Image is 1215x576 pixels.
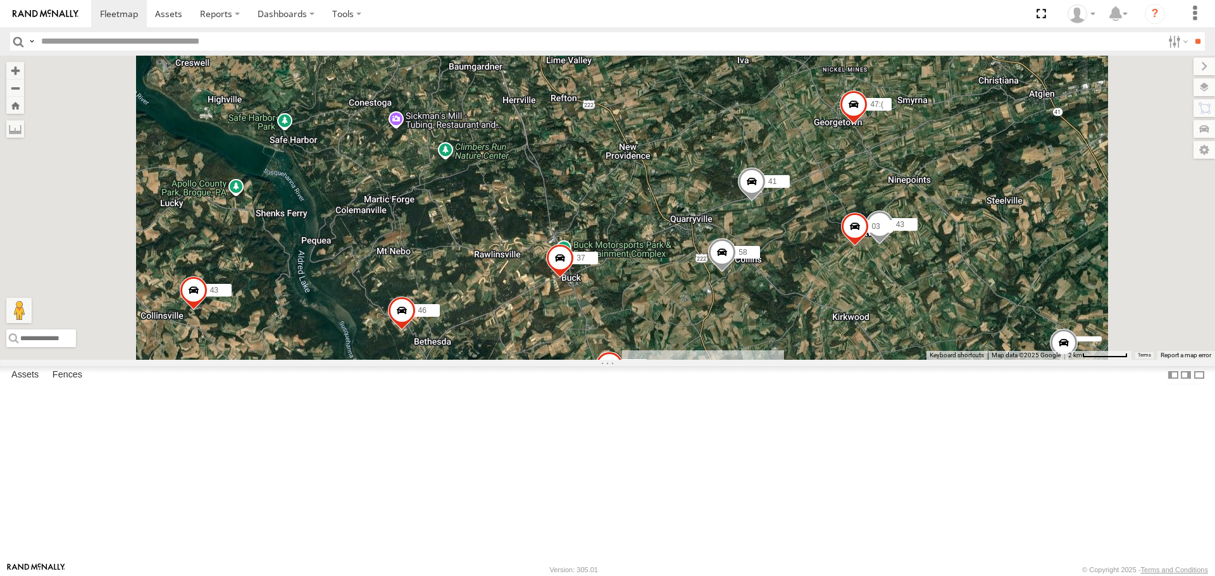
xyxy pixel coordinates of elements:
a: Terms and Conditions [1141,566,1208,573]
label: Fences [46,367,89,384]
button: Drag Pegman onto the map to open Street View [6,298,32,323]
button: Map Scale: 2 km per 68 pixels [1064,351,1131,360]
span: 2 km [1068,352,1082,358]
span: 47:( [870,100,883,109]
a: Visit our Website [7,563,65,576]
label: Dock Summary Table to the Right [1180,366,1192,384]
span: 41 [768,177,776,186]
i: ? [1145,4,1165,24]
span: 37 [576,254,585,262]
label: Map Settings [1193,141,1215,159]
span: 03 [871,223,880,231]
button: Zoom in [6,62,24,79]
a: Report a map error [1161,352,1211,358]
label: Measure [6,120,24,138]
button: Keyboard shortcuts [930,351,984,360]
label: Assets [5,367,45,384]
label: Dock Summary Table to the Left [1167,366,1180,384]
div: Version: 305.01 [550,566,598,573]
span: Map data ©2025 Google [992,352,1061,358]
div: Chris Burkhart [1063,4,1100,23]
span: 46 [418,307,427,316]
span: 43 [896,220,904,229]
label: Search Query [27,32,37,51]
button: Zoom Home [6,97,24,114]
div: © Copyright 2025 - [1082,566,1208,573]
label: Hide Summary Table [1193,366,1206,384]
span: 43 [210,286,218,295]
a: Terms [1138,352,1151,357]
label: Search Filter Options [1163,32,1190,51]
img: rand-logo.svg [13,9,78,18]
button: Zoom out [6,79,24,97]
span: 58 [738,248,747,257]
